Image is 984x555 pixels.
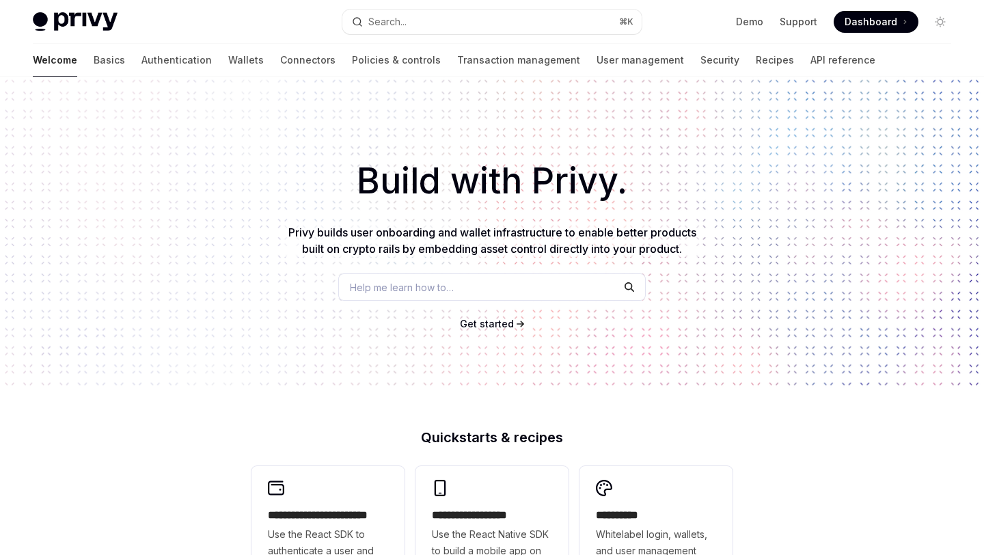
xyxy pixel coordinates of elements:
[288,226,696,256] span: Privy builds user onboarding and wallet infrastructure to enable better products built on crypto ...
[342,10,641,34] button: Open search
[251,431,733,444] h2: Quickstarts & recipes
[350,280,454,295] span: Help me learn how to…
[700,44,739,77] a: Security
[228,44,264,77] a: Wallets
[22,154,962,208] h1: Build with Privy.
[736,15,763,29] a: Demo
[756,44,794,77] a: Recipes
[845,15,897,29] span: Dashboard
[457,44,580,77] a: Transaction management
[810,44,875,77] a: API reference
[619,16,633,27] span: ⌘ K
[460,318,514,329] span: Get started
[460,317,514,331] a: Get started
[352,44,441,77] a: Policies & controls
[929,11,951,33] button: Toggle dark mode
[94,44,125,77] a: Basics
[33,44,77,77] a: Welcome
[33,12,118,31] img: light logo
[780,15,817,29] a: Support
[280,44,336,77] a: Connectors
[834,11,918,33] a: Dashboard
[141,44,212,77] a: Authentication
[597,44,684,77] a: User management
[368,14,407,30] div: Search...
